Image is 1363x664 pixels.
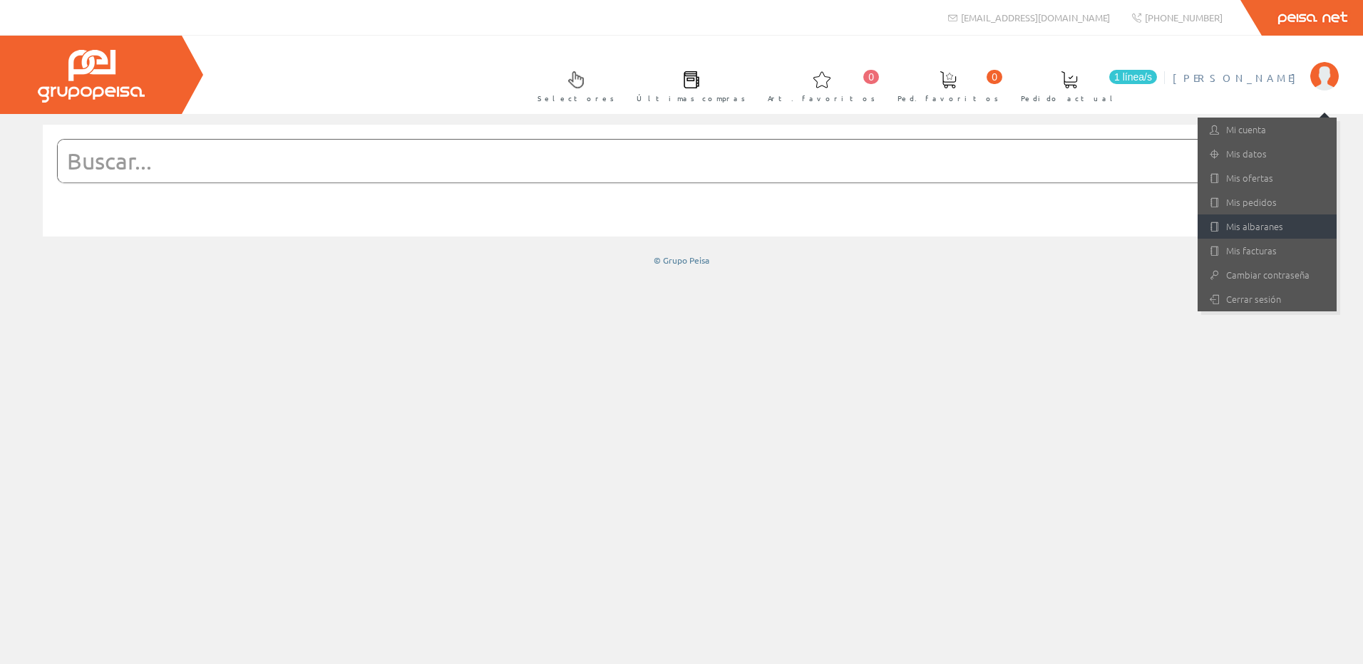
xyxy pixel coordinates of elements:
span: [PHONE_NUMBER] [1145,11,1223,24]
span: 1 línea/s [1109,70,1157,84]
a: Mis datos [1198,142,1337,166]
input: Buscar... [58,140,1270,182]
a: Mis albaranes [1198,214,1337,239]
span: [EMAIL_ADDRESS][DOMAIN_NAME] [961,11,1110,24]
div: © Grupo Peisa [43,254,1320,266]
span: [PERSON_NAME] [1173,71,1303,85]
a: [PERSON_NAME] [1173,59,1339,73]
a: Cambiar contraseña [1198,263,1337,287]
a: Mis facturas [1198,239,1337,263]
span: 0 [863,70,879,84]
img: Grupo Peisa [38,50,145,103]
a: Mis pedidos [1198,190,1337,214]
span: Ped. favoritos [897,91,999,105]
a: Mi cuenta [1198,118,1337,142]
span: 0 [987,70,1002,84]
span: Art. favoritos [768,91,875,105]
a: Cerrar sesión [1198,287,1337,311]
a: 1 línea/s Pedido actual [1007,59,1161,111]
span: Pedido actual [1021,91,1118,105]
span: Selectores [538,91,614,105]
span: Últimas compras [637,91,746,105]
a: Selectores [523,59,622,111]
a: Últimas compras [622,59,753,111]
a: Mis ofertas [1198,166,1337,190]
